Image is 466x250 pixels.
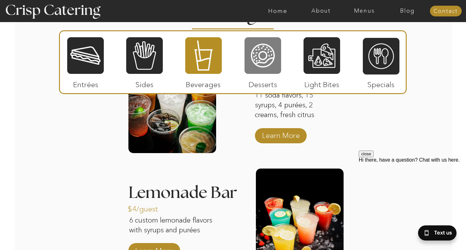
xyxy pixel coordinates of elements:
[299,8,343,14] a: About
[359,151,466,226] iframe: podium webchat widget prompt
[242,74,284,92] p: Desserts
[403,218,466,250] iframe: podium webchat widget bubble
[128,198,170,217] p: $4/guest
[343,8,386,14] a: Menus
[182,74,224,92] p: Beverages
[123,74,165,92] p: Sides
[128,185,239,201] h3: Lemonade Bar
[129,216,216,246] p: 6 custom lemonade flavors with syrups and purées
[386,8,429,14] a: Blog
[65,74,107,92] p: Entrées
[360,74,402,92] p: Specials
[430,8,462,15] a: Contact
[256,8,299,14] a: Home
[255,91,333,121] p: 11 soda flavors, 15 syrups, 4 purées, 2 creams, fresh citrus
[260,125,302,143] a: Learn More
[301,74,343,92] p: Light Bites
